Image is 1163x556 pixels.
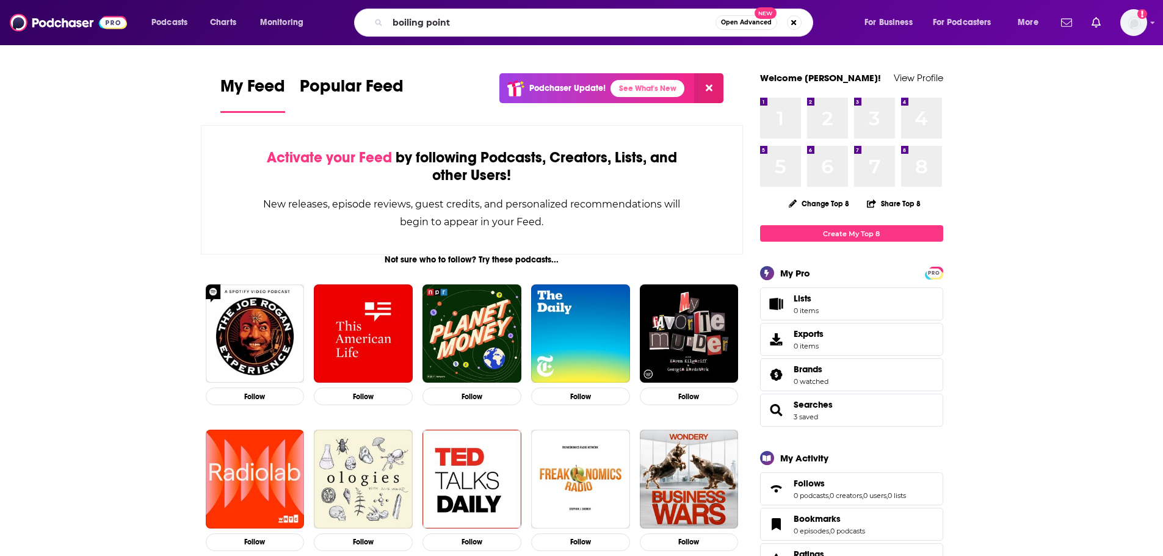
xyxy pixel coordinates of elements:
[794,377,828,386] a: 0 watched
[760,508,943,541] span: Bookmarks
[300,76,404,113] a: Popular Feed
[764,366,789,383] a: Brands
[794,306,819,315] span: 0 items
[640,533,739,551] button: Follow
[794,513,865,524] a: Bookmarks
[640,284,739,383] img: My Favorite Murder with Karen Kilgariff and Georgia Hardstark
[925,13,1009,32] button: open menu
[794,491,828,500] a: 0 podcasts
[314,388,413,405] button: Follow
[220,76,285,113] a: My Feed
[764,402,789,419] a: Searches
[760,472,943,505] span: Follows
[760,394,943,427] span: Searches
[1120,9,1147,36] img: User Profile
[252,13,319,32] button: open menu
[314,430,413,529] img: Ologies with Alie Ward
[828,491,830,500] span: ,
[1137,9,1147,19] svg: Add a profile image
[388,13,716,32] input: Search podcasts, credits, & more...
[866,192,921,215] button: Share Top 8
[1087,12,1106,33] a: Show notifications dropdown
[640,388,739,405] button: Follow
[716,15,777,30] button: Open AdvancedNew
[267,148,392,167] span: Activate your Feed
[933,14,991,31] span: For Podcasters
[260,14,303,31] span: Monitoring
[314,533,413,551] button: Follow
[886,491,888,500] span: ,
[529,83,606,93] p: Podchaser Update!
[206,388,305,405] button: Follow
[151,14,187,31] span: Podcasts
[888,491,906,500] a: 0 lists
[830,491,862,500] a: 0 creators
[830,527,865,535] a: 0 podcasts
[794,328,824,339] span: Exports
[829,527,830,535] span: ,
[760,72,881,84] a: Welcome [PERSON_NAME]!
[531,430,630,529] img: Freakonomics Radio
[794,527,829,535] a: 0 episodes
[856,13,928,32] button: open menu
[794,293,819,304] span: Lists
[1120,9,1147,36] span: Logged in as lexiemichel
[894,72,943,84] a: View Profile
[794,478,825,489] span: Follows
[794,413,818,421] a: 3 saved
[864,14,913,31] span: For Business
[206,533,305,551] button: Follow
[794,364,822,375] span: Brands
[220,76,285,104] span: My Feed
[422,430,521,529] img: TED Talks Daily
[794,293,811,304] span: Lists
[210,14,236,31] span: Charts
[760,323,943,356] a: Exports
[531,388,630,405] button: Follow
[10,11,127,34] img: Podchaser - Follow, Share and Rate Podcasts
[314,284,413,383] img: This American Life
[764,295,789,312] span: Lists
[794,342,824,350] span: 0 items
[863,491,886,500] a: 0 users
[764,516,789,533] a: Bookmarks
[201,255,744,265] div: Not sure who to follow? Try these podcasts...
[794,478,906,489] a: Follows
[1056,12,1077,33] a: Show notifications dropdown
[721,20,772,26] span: Open Advanced
[422,284,521,383] img: Planet Money
[206,284,305,383] img: The Joe Rogan Experience
[206,430,305,529] img: Radiolab
[781,196,857,211] button: Change Top 8
[927,268,941,277] a: PRO
[531,284,630,383] img: The Daily
[927,269,941,278] span: PRO
[760,358,943,391] span: Brands
[794,364,828,375] a: Brands
[300,76,404,104] span: Popular Feed
[531,533,630,551] button: Follow
[422,388,521,405] button: Follow
[263,195,682,231] div: New releases, episode reviews, guest credits, and personalized recommendations will begin to appe...
[794,399,833,410] a: Searches
[764,480,789,497] a: Follows
[1018,14,1038,31] span: More
[780,452,828,464] div: My Activity
[862,491,863,500] span: ,
[760,287,943,320] a: Lists
[263,149,682,184] div: by following Podcasts, Creators, Lists, and other Users!
[640,430,739,529] img: Business Wars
